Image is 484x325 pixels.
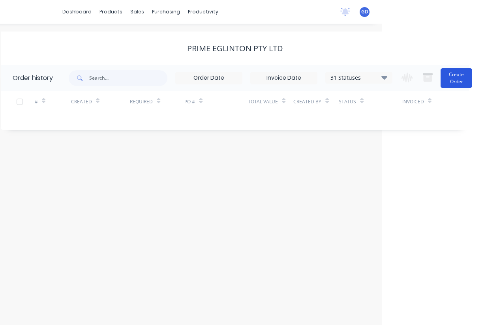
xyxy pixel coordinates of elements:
[71,98,92,105] div: Created
[402,91,439,112] div: Invoiced
[251,72,317,84] input: Invoice Date
[184,91,248,112] div: PO #
[293,91,339,112] div: Created By
[402,98,424,105] div: Invoiced
[248,98,278,105] div: Total Value
[13,73,53,83] div: Order history
[58,6,96,18] a: dashboard
[326,73,392,82] div: 31 Statuses
[176,72,242,84] input: Order Date
[126,6,148,18] div: sales
[187,44,283,53] div: Prime Eglinton Pty Ltd
[184,6,222,18] div: productivity
[130,91,184,112] div: Required
[130,98,153,105] div: Required
[148,6,184,18] div: purchasing
[71,91,130,112] div: Created
[184,98,195,105] div: PO #
[361,8,368,15] span: GD
[248,91,293,112] div: Total Value
[35,98,38,105] div: #
[339,98,356,105] div: Status
[35,91,71,112] div: #
[441,68,472,88] button: Create Order
[96,6,126,18] div: products
[293,98,321,105] div: Created By
[89,70,167,86] input: Search...
[339,91,402,112] div: Status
